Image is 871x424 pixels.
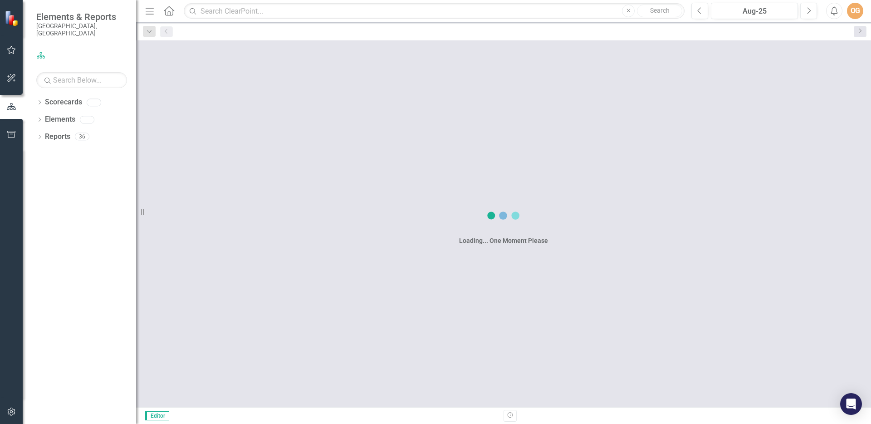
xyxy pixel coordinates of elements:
button: Search [637,5,682,17]
span: Editor [145,411,169,420]
small: [GEOGRAPHIC_DATA], [GEOGRAPHIC_DATA] [36,22,127,37]
button: OG [847,3,863,19]
span: Search [650,7,670,14]
a: Reports [45,132,70,142]
img: ClearPoint Strategy [5,10,20,26]
div: 36 [75,133,89,141]
a: Scorecards [45,97,82,108]
a: Elements [45,114,75,125]
button: Aug-25 [711,3,798,19]
input: Search Below... [36,72,127,88]
span: Elements & Reports [36,11,127,22]
div: Loading... One Moment Please [459,236,548,245]
div: Open Intercom Messenger [840,393,862,415]
div: Aug-25 [714,6,795,17]
input: Search ClearPoint... [184,3,685,19]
